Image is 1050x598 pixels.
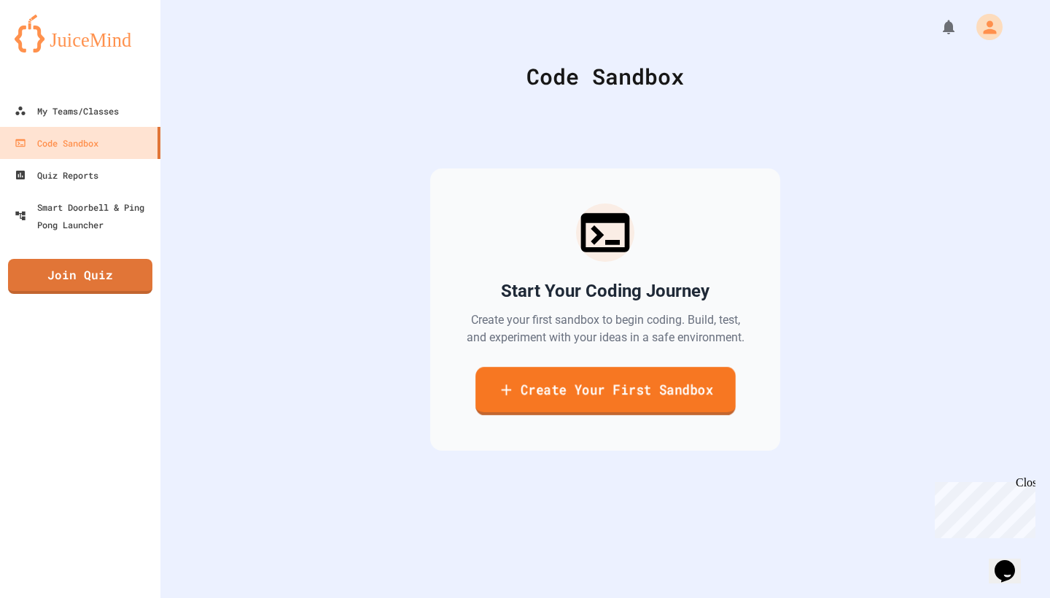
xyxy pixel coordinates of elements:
[15,198,155,233] div: Smart Doorbell & Ping Pong Launcher
[961,10,1006,44] div: My Account
[913,15,961,39] div: My Notifications
[15,134,98,152] div: Code Sandbox
[6,6,101,93] div: Chat with us now!Close
[15,102,119,120] div: My Teams/Classes
[197,60,1014,93] div: Code Sandbox
[501,279,709,303] h2: Start Your Coding Journey
[15,15,146,53] img: logo-orange.svg
[15,166,98,184] div: Quiz Reports
[465,311,745,346] p: Create your first sandbox to begin coding. Build, test, and experiment with your ideas in a safe ...
[929,476,1035,538] iframe: chat widget
[475,367,736,415] a: Create Your First Sandbox
[8,259,152,294] a: Join Quiz
[989,540,1035,583] iframe: chat widget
